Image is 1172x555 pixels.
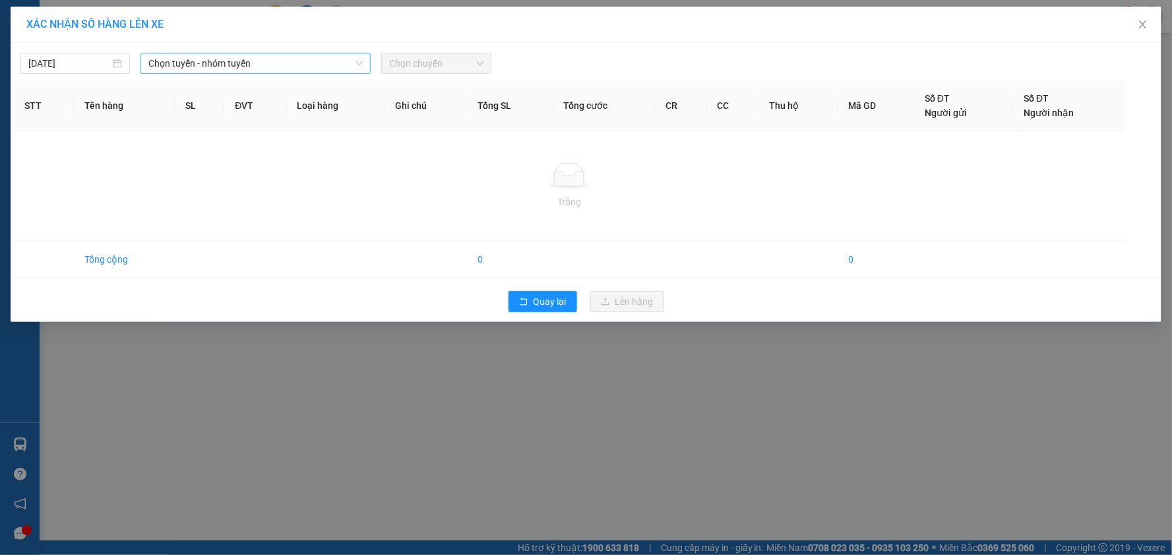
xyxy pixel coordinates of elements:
[838,81,915,131] th: Mã GD
[758,81,838,131] th: Thu hộ
[467,81,553,131] th: Tổng SL
[287,81,385,131] th: Loại hàng
[74,81,175,131] th: Tên hàng
[74,242,175,278] td: Tổng cộng
[26,18,164,30] span: XÁC NHẬN SỐ HÀNG LÊN XE
[109,13,247,26] strong: XE KHÁCH MỸ DUYÊN
[385,81,467,131] th: Ghi chú
[1024,108,1074,118] span: Người nhận
[925,93,950,104] span: Số ĐT
[24,195,1115,209] div: Trống
[148,53,363,73] span: Chọn tuyến - nhóm tuyến
[125,46,231,59] strong: PHIẾU GỬI HÀNG
[467,242,553,278] td: 0
[655,81,706,131] th: CR
[13,82,143,130] span: Trạm Sóc Trăng
[1024,93,1049,104] span: Số ĐT
[127,32,220,42] span: TP.HCM -SÓC TRĂNG
[838,242,915,278] td: 0
[13,82,143,130] span: Gửi:
[925,108,967,118] span: Người gửi
[553,81,655,131] th: Tổng cước
[224,81,286,131] th: ĐVT
[519,297,528,308] span: rollback
[534,294,567,309] span: Quay lại
[389,53,483,73] span: Chọn chuyến
[590,291,664,312] button: uploadLên hàng
[1138,19,1148,30] span: close
[707,81,758,131] th: CC
[509,291,577,312] button: rollbackQuay lại
[355,59,363,67] span: down
[14,81,74,131] th: STT
[175,81,224,131] th: SL
[28,56,110,71] input: 15/10/2025
[1125,7,1161,44] button: Close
